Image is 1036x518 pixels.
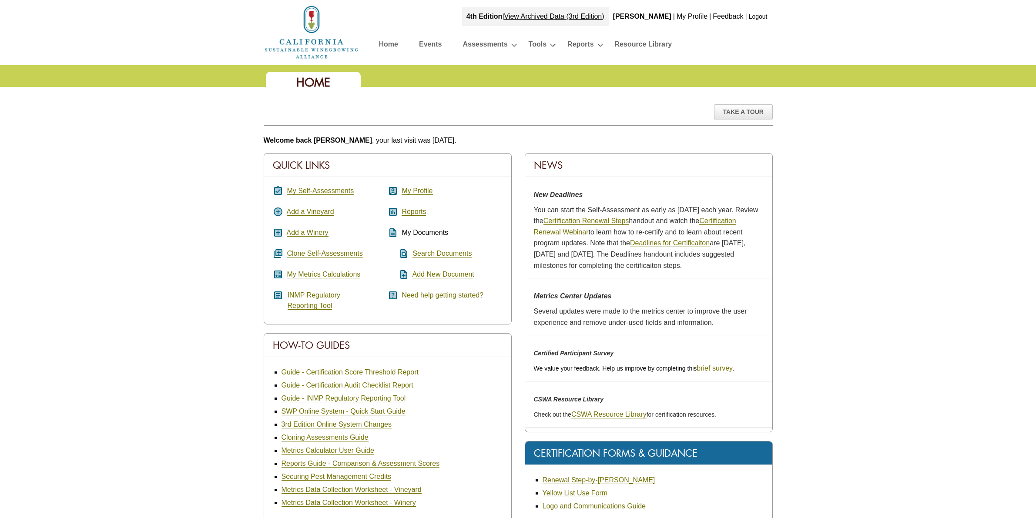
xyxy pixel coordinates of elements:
a: INMP RegulatoryReporting Tool [288,291,341,310]
a: My Self-Assessments [287,187,354,195]
i: add_box [273,227,283,238]
i: add_circle [273,207,283,217]
span: Check out the for certification resources. [534,411,716,418]
i: queue [273,248,283,259]
div: News [525,154,772,177]
a: CSWA Resource Library [571,411,647,418]
i: assessment [388,207,398,217]
a: Deadlines for Certificaiton [630,239,710,247]
a: Guide - Certification Score Threshold Report [282,368,419,376]
strong: 4th Edition [466,13,503,20]
a: Securing Pest Management Credits [282,473,392,481]
a: Metrics Data Collection Worksheet - Winery [282,499,416,507]
a: Certification Renewal Webinar [534,217,736,236]
a: Reports [567,38,593,53]
a: Assessments [463,38,507,53]
i: account_box [388,186,398,196]
a: Add a Winery [287,229,329,237]
strong: Metrics Center Updates [534,292,612,300]
a: Renewal Step-by-[PERSON_NAME] [543,476,655,484]
i: find_in_page [388,248,409,259]
a: Logout [749,13,768,20]
a: Feedback [713,13,743,20]
a: Home [264,28,359,35]
a: Guide - Certification Audit Checklist Report [282,381,413,389]
div: | [672,7,676,26]
a: My Profile [402,187,433,195]
a: SWP Online System - Quick Start Guide [282,408,406,415]
a: Need help getting started? [402,291,483,299]
a: Certification Renewal Steps [543,217,629,225]
div: Take A Tour [714,104,773,119]
i: calculate [273,269,283,280]
b: [PERSON_NAME] [613,13,671,20]
b: Welcome back [PERSON_NAME] [264,137,372,144]
i: help_center [388,290,398,301]
a: Metrics Data Collection Worksheet - Vineyard [282,486,422,494]
a: Logo and Communications Guide [543,502,646,510]
a: My Profile [677,13,707,20]
span: Several updates were made to the metrics center to improve the user experience and remove under-u... [534,307,747,326]
div: Quick Links [264,154,511,177]
a: brief survey [697,364,733,372]
a: Guide - INMP Regulatory Reporting Tool [282,394,406,402]
a: Add New Document [412,271,474,278]
a: Reports [402,208,426,216]
p: You can start the Self-Assessment as early as [DATE] each year. Review the handout and watch the ... [534,204,764,271]
div: How-To Guides [264,334,511,357]
span: Home [296,75,330,90]
a: Search Documents [412,250,472,257]
a: Cloning Assessments Guide [282,434,369,441]
div: Certification Forms & Guidance [525,441,772,465]
img: logo_cswa2x.png [264,4,359,60]
a: Resource Library [615,38,672,53]
i: description [388,227,398,238]
a: Tools [529,38,546,53]
a: 3rd Edition Online System Changes [282,421,392,428]
a: View Archived Data (3rd Edition) [504,13,604,20]
p: , your last visit was [DATE]. [264,135,773,146]
div: | [744,7,748,26]
a: Events [419,38,442,53]
div: | [462,7,609,26]
a: Metrics Calculator User Guide [282,447,374,455]
span: My Documents [402,229,448,236]
div: | [708,7,712,26]
a: Yellow List Use Form [543,489,608,497]
strong: New Deadlines [534,191,583,198]
a: Add a Vineyard [287,208,334,216]
a: Clone Self-Assessments [287,250,362,257]
i: note_add [388,269,409,280]
a: Reports Guide - Comparison & Assessment Scores [282,460,440,468]
em: CSWA Resource Library [534,396,604,403]
a: My Metrics Calculations [287,271,360,278]
i: article [273,290,283,301]
a: Home [379,38,398,53]
em: Certified Participant Survey [534,350,614,357]
span: We value your feedback. Help us improve by completing this . [534,365,734,372]
i: assignment_turned_in [273,186,283,196]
